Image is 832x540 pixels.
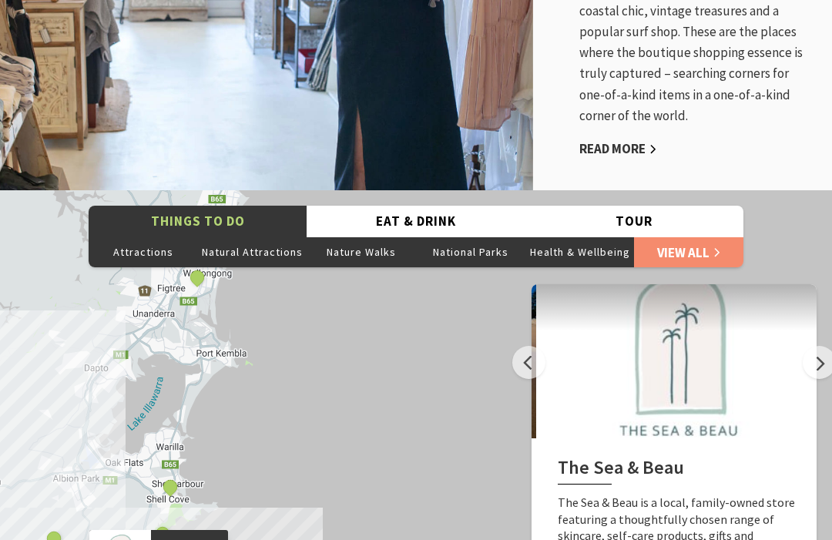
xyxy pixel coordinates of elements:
[579,140,657,158] a: Read More
[307,206,525,237] button: Eat & Drink
[558,457,800,485] h2: The Sea & Beau
[160,477,180,497] button: See detail about Shellharbour Wild
[634,236,743,267] a: View All
[198,236,307,267] button: Natural Attractions
[187,267,207,287] button: See detail about Miss Zoe's School of Dance
[525,206,743,237] button: Tour
[512,346,545,379] button: Previous
[525,236,635,267] button: Health & Wellbeing
[307,236,416,267] button: Nature Walks
[89,206,307,237] button: Things To Do
[89,236,198,267] button: Attractions
[416,236,525,267] button: National Parks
